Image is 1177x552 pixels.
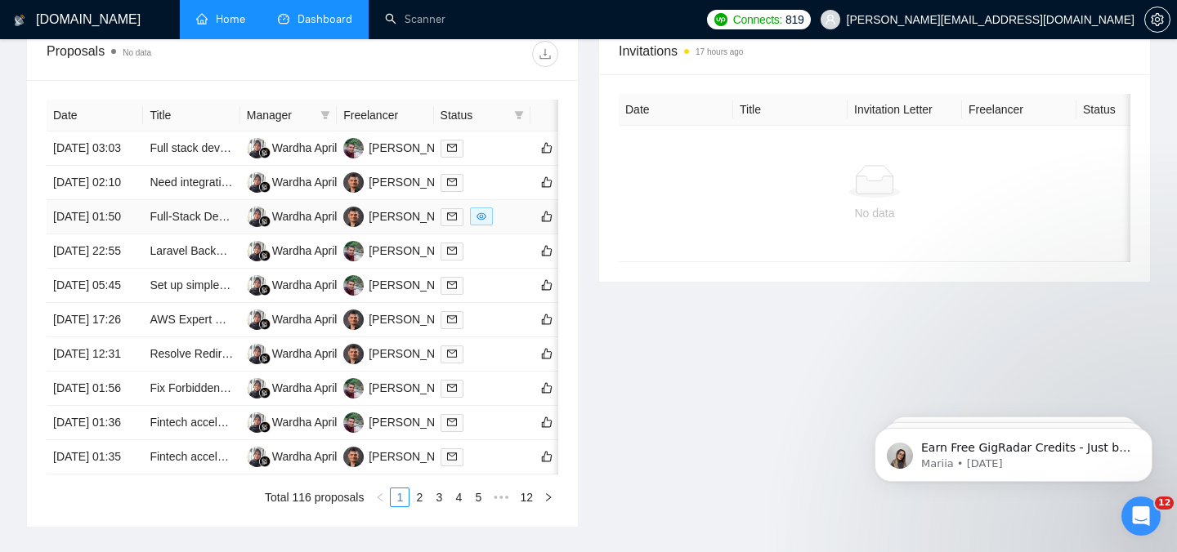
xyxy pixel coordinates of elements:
[150,381,463,394] a: Fix Forbidden problem in Laravel Auth with [PERSON_NAME]
[272,413,352,431] div: Wardha Apriliati
[369,242,463,260] div: [PERSON_NAME]
[369,173,463,191] div: [PERSON_NAME]
[1145,13,1170,26] span: setting
[541,313,553,326] span: like
[47,303,143,337] td: [DATE] 17:26
[247,138,267,158] img: WA
[537,241,557,260] button: like
[196,12,245,26] a: homeHome
[537,344,557,363] button: like
[247,209,352,222] a: WAWardha Apriliati
[14,7,25,33] img: logo
[733,11,782,29] span: Connects:
[450,488,468,506] a: 4
[962,94,1076,126] th: Freelancer
[537,447,557,466] button: like
[429,487,449,507] li: 3
[514,110,524,120] span: filter
[696,47,743,56] time: 17 hours ago
[825,14,836,25] span: user
[259,318,271,330] img: gigradar-bm.png
[447,314,457,324] span: mail
[143,337,239,372] td: Resolve Redirect Issue on Vercel Deployment
[537,172,557,192] button: like
[240,100,337,131] th: Manager
[469,488,487,506] a: 5
[1144,13,1170,26] a: setting
[247,241,267,261] img: WA
[1121,496,1161,536] iframe: Intercom live chat
[343,243,463,256] a: NS[PERSON_NAME]
[150,244,455,257] a: Laravel Backend Developer Needed for Postgres Integration
[785,11,803,29] span: 819
[150,416,252,429] a: Fintech acceleration
[278,13,289,24] span: dashboard
[369,379,463,397] div: [PERSON_NAME]
[150,210,512,223] a: Full-Stack Developer — Bubble Front End, Code Backend to Supabase
[541,210,553,223] span: like
[733,94,848,126] th: Title
[317,103,333,127] span: filter
[539,487,558,507] button: right
[143,200,239,234] td: Full-Stack Developer — Bubble Front End, Code Backend to Supabase
[514,487,539,507] li: 12
[259,353,271,364] img: gigradar-bm.png
[391,488,409,506] a: 1
[343,138,364,158] img: NS
[632,204,1117,222] div: No data
[343,344,364,364] img: BP
[320,110,330,120] span: filter
[272,310,352,328] div: Wardha Apriliati
[247,309,267,330] img: WA
[447,417,457,427] span: mail
[259,181,271,193] img: gigradar-bm.png
[47,234,143,269] td: [DATE] 22:55
[150,141,409,154] a: Full stack developer needed for SaaS improvement
[247,106,314,124] span: Manager
[143,269,239,303] td: Set up simple Member Press site
[259,456,271,467] img: gigradar-bm.png
[447,280,457,290] span: mail
[247,172,267,193] img: WA
[150,278,317,292] a: Set up simple Member Press site
[259,147,271,158] img: gigradar-bm.png
[533,47,557,60] span: download
[272,276,352,294] div: Wardha Apriliati
[410,488,428,506] a: 2
[532,41,558,67] button: download
[298,12,352,26] span: Dashboard
[447,452,457,461] span: mail
[259,284,271,296] img: gigradar-bm.png
[247,449,352,462] a: WAWardha Apriliati
[143,406,239,440] td: Fintech acceleration
[449,487,468,507] li: 4
[343,275,364,296] img: NS
[375,492,385,502] span: left
[247,447,267,467] img: WA
[47,41,302,67] div: Proposals
[1155,496,1174,510] span: 12
[541,416,553,429] span: like
[1144,7,1170,33] button: setting
[369,139,463,157] div: [PERSON_NAME]
[370,487,390,507] button: left
[343,278,463,291] a: NS[PERSON_NAME]
[430,488,448,506] a: 3
[247,243,352,256] a: WAWardha Apriliati
[468,487,488,507] li: 5
[47,131,143,166] td: [DATE] 03:03
[259,216,271,227] img: gigradar-bm.png
[409,487,429,507] li: 2
[343,140,463,154] a: NS[PERSON_NAME]
[343,412,364,433] img: NS
[539,487,558,507] li: Next Page
[247,346,352,359] a: WAWardha Apriliati
[143,131,239,166] td: Full stack developer needed for SaaS improvement
[143,166,239,200] td: Need integration help asap
[47,269,143,303] td: [DATE] 05:45
[47,337,143,372] td: [DATE] 12:31
[247,344,267,364] img: WA
[447,143,457,153] span: mail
